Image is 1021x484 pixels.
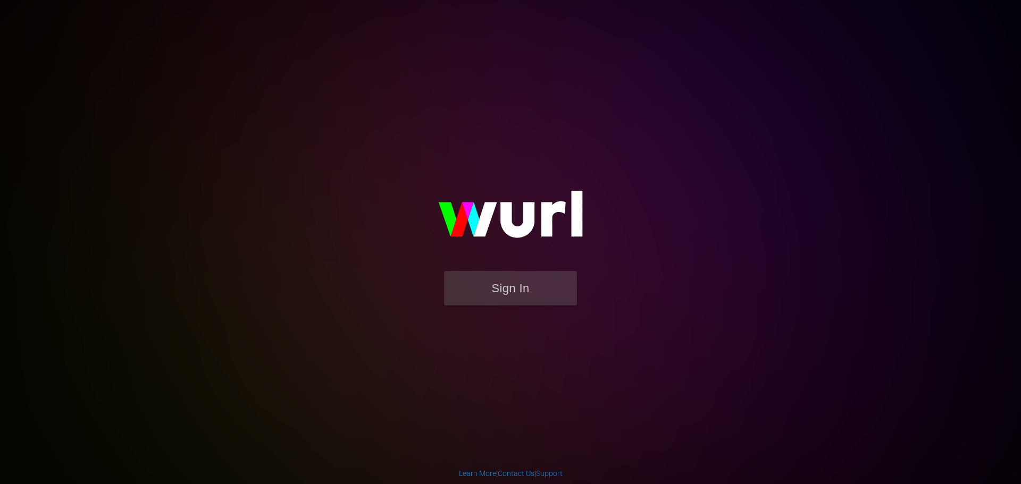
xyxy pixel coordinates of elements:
a: Support [536,469,563,478]
div: | | [459,468,563,479]
a: Contact Us [498,469,534,478]
img: wurl-logo-on-black-223613ac3d8ba8fe6dc639794a292ebdb59501304c7dfd60c99c58986ef67473.svg [404,168,617,271]
a: Learn More [459,469,496,478]
button: Sign In [444,271,577,305]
